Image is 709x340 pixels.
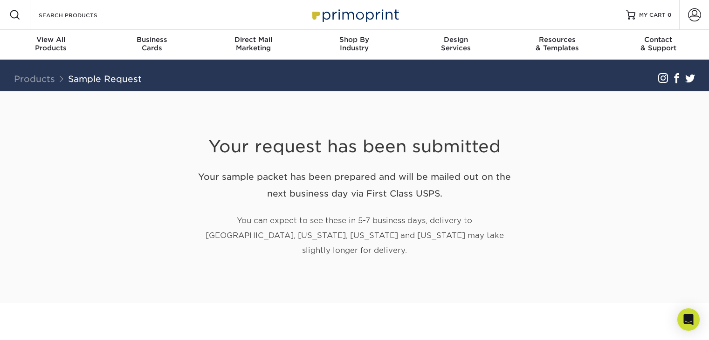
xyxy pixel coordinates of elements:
[506,35,607,44] span: Resources
[308,5,401,25] img: Primoprint
[506,30,607,60] a: Resources& Templates
[405,30,506,60] a: DesignServices
[304,30,405,60] a: Shop ByIndustry
[14,74,55,84] a: Products
[203,30,304,60] a: Direct MailMarketing
[608,35,709,44] span: Contact
[608,30,709,60] a: Contact& Support
[304,35,405,44] span: Shop By
[405,35,506,44] span: Design
[101,35,202,52] div: Cards
[38,9,129,20] input: SEARCH PRODUCTS.....
[192,213,518,258] p: You can expect to see these in 5-7 business days, delivery to [GEOGRAPHIC_DATA], [US_STATE], [US_...
[101,35,202,44] span: Business
[2,312,79,337] iframe: Google Customer Reviews
[192,114,518,157] h1: Your request has been submitted
[203,35,304,52] div: Marketing
[639,11,666,19] span: MY CART
[68,74,142,84] a: Sample Request
[405,35,506,52] div: Services
[677,308,700,331] div: Open Intercom Messenger
[668,12,672,18] span: 0
[203,35,304,44] span: Direct Mail
[608,35,709,52] div: & Support
[506,35,607,52] div: & Templates
[192,168,518,203] h2: Your sample packet has been prepared and will be mailed out on the next business day via First Cl...
[101,30,202,60] a: BusinessCards
[304,35,405,52] div: Industry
